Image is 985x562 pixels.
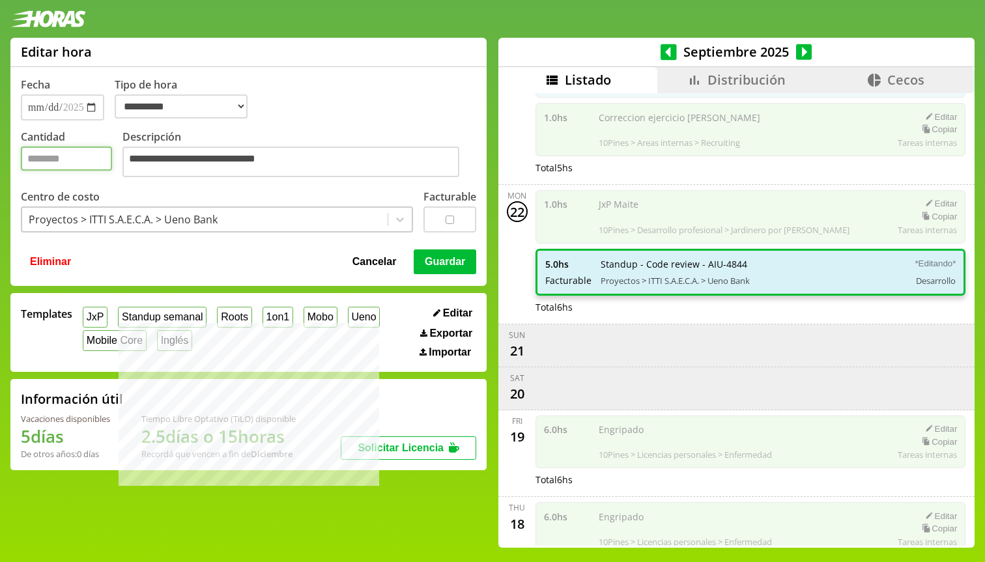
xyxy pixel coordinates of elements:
[507,384,528,404] div: 20
[512,415,522,427] div: Fri
[507,190,526,201] div: Mon
[509,330,525,341] div: Sun
[707,71,786,89] span: Distribución
[21,190,100,204] label: Centro de costo
[358,442,444,453] span: Solicitar Licencia
[263,307,293,327] button: 1on1
[141,448,296,460] div: Recordá que vencen a fin de
[21,413,110,425] div: Vacaciones disponibles
[507,513,528,534] div: 18
[21,425,110,448] h1: 5 días
[349,249,401,274] button: Cancelar
[507,201,528,222] div: 22
[510,372,524,384] div: Sat
[21,147,112,171] input: Cantidad
[157,330,192,350] button: Inglés
[423,190,476,204] label: Facturable
[429,307,476,320] button: Editar
[507,341,528,361] div: 21
[535,162,966,174] div: Total 5 hs
[83,330,147,350] button: Mobile Core
[21,390,123,408] h2: Información útil
[509,502,525,513] div: Thu
[677,43,796,61] span: Septiembre 2025
[507,427,528,447] div: 19
[429,346,471,358] span: Importar
[443,307,472,319] span: Editar
[83,307,107,327] button: JxP
[21,130,122,180] label: Cantidad
[10,10,86,27] img: logotipo
[341,436,476,460] button: Solicitar Licencia
[535,473,966,486] div: Total 6 hs
[565,71,611,89] span: Listado
[429,328,472,339] span: Exportar
[118,307,207,327] button: Standup semanal
[141,413,296,425] div: Tiempo Libre Optativo (TiLO) disponible
[115,94,248,119] select: Tipo de hora
[115,77,258,120] label: Tipo de hora
[414,249,476,274] button: Guardar
[21,448,110,460] div: De otros años: 0 días
[122,130,476,180] label: Descripción
[304,307,337,327] button: Mobo
[21,43,92,61] h1: Editar hora
[251,448,293,460] b: Diciembre
[141,425,296,448] h1: 2.5 días o 15 horas
[26,249,75,274] button: Eliminar
[21,307,72,321] span: Templates
[29,212,218,227] div: Proyectos > ITTI S.A.E.C.A. > Ueno Bank
[348,307,380,327] button: Ueno
[416,327,476,340] button: Exportar
[217,307,251,327] button: Roots
[498,93,975,546] div: scrollable content
[21,77,50,92] label: Fecha
[122,147,459,177] textarea: Descripción
[887,71,924,89] span: Cecos
[535,301,966,313] div: Total 6 hs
